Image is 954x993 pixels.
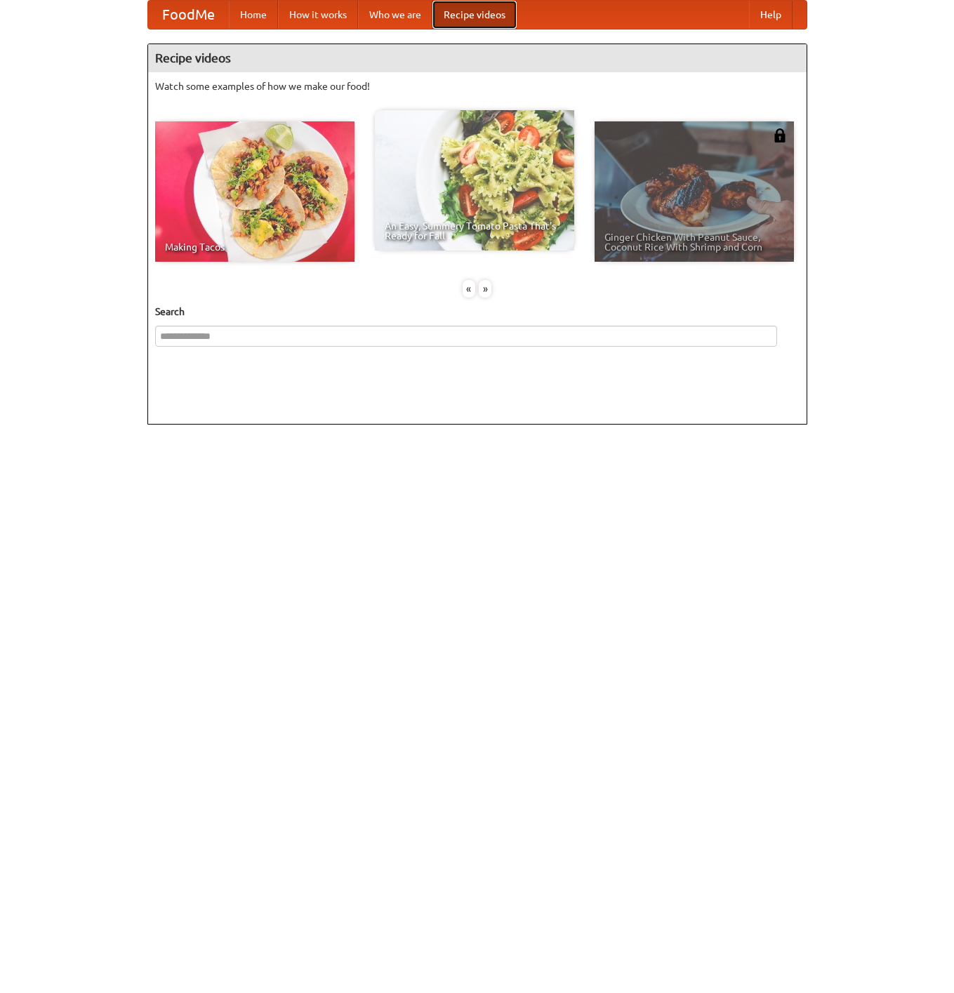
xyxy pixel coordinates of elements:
a: How it works [278,1,358,29]
a: An Easy, Summery Tomato Pasta That's Ready for Fall [375,110,574,251]
h4: Recipe videos [148,44,807,72]
img: 483408.png [773,128,787,142]
span: An Easy, Summery Tomato Pasta That's Ready for Fall [385,221,564,241]
h5: Search [155,305,800,319]
a: Help [749,1,793,29]
a: Who we are [358,1,432,29]
a: Making Tacos [155,121,355,262]
div: » [479,280,491,298]
p: Watch some examples of how we make our food! [155,79,800,93]
div: « [463,280,475,298]
span: Making Tacos [165,242,345,252]
a: FoodMe [148,1,229,29]
a: Recipe videos [432,1,517,29]
a: Home [229,1,278,29]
